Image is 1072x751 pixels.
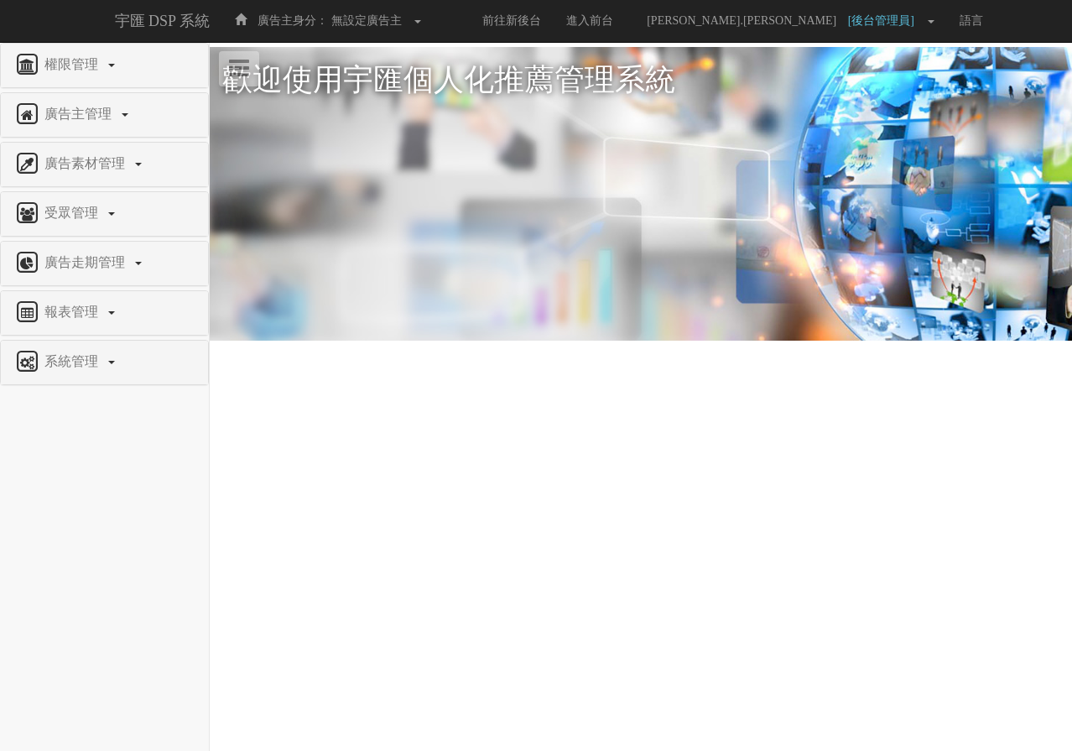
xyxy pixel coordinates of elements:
a: 廣告主管理 [13,102,195,128]
a: 系統管理 [13,349,195,376]
span: [後台管理員] [848,14,923,27]
span: 受眾管理 [40,206,107,220]
span: 系統管理 [40,354,107,368]
span: 廣告素材管理 [40,156,133,170]
span: 無設定廣告主 [331,14,402,27]
a: 廣告素材管理 [13,151,195,178]
a: 受眾管理 [13,201,195,227]
span: 廣告走期管理 [40,255,133,269]
span: [PERSON_NAME].[PERSON_NAME] [638,14,845,27]
span: 廣告主管理 [40,107,120,121]
a: 權限管理 [13,52,195,79]
a: 報表管理 [13,300,195,326]
span: 廣告主身分： [258,14,328,27]
a: 廣告走期管理 [13,250,195,277]
span: 權限管理 [40,57,107,71]
span: 報表管理 [40,305,107,319]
